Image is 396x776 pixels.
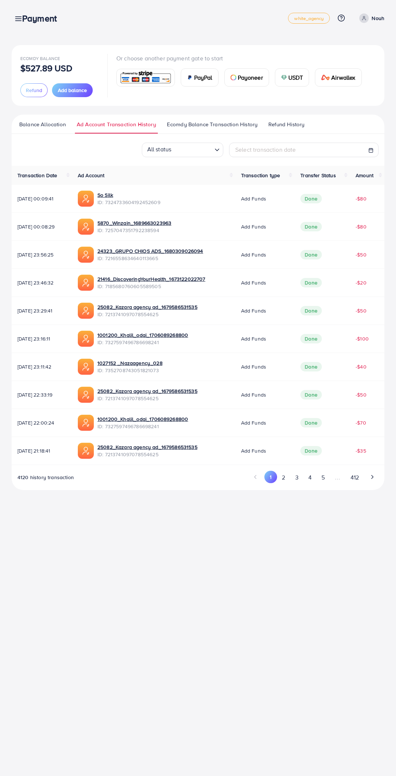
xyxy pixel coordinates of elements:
[300,172,336,179] span: Transfer Status
[231,75,236,80] img: card
[97,303,197,311] a: 25082_Kazara agency ad_1679586531535
[300,306,322,315] span: Done
[173,144,212,155] input: Search for option
[17,223,66,230] span: [DATE] 00:08:29
[167,120,257,128] span: Ecomdy Balance Transaction History
[17,419,66,426] span: [DATE] 22:00:24
[181,68,219,87] a: cardPayPal
[78,303,94,319] img: ic-ads-acc.e4c84228.svg
[275,68,309,87] a: cardUSDT
[345,471,364,484] button: Go to page 412
[97,423,188,430] span: ID: 7327597496786698241
[268,120,304,128] span: Refund History
[77,120,156,128] span: Ad Account Transaction History
[294,16,324,21] span: white_agency
[281,75,287,80] img: card
[97,395,197,402] span: ID: 7213741097078554625
[356,363,367,370] span: -$40
[303,471,316,484] button: Go to page 4
[331,73,355,82] span: Airwallex
[78,247,94,263] img: ic-ads-acc.e4c84228.svg
[78,191,94,207] img: ic-ads-acc.e4c84228.svg
[241,223,266,230] span: Add funds
[241,251,266,258] span: Add funds
[300,334,322,343] span: Done
[97,199,160,206] span: ID: 7324733604192452609
[97,191,160,199] a: So Silk
[194,73,212,82] span: PayPal
[97,219,171,227] a: 5870_Winzain_1689663023963
[17,172,57,179] span: Transaction Date
[97,275,205,283] a: 21416_DiscoveringYourHealth_1673122022707
[224,68,269,87] a: cardPayoneer
[78,331,94,347] img: ic-ads-acc.e4c84228.svg
[241,279,266,286] span: Add funds
[97,339,188,346] span: ID: 7327597496786698241
[290,471,303,484] button: Go to page 3
[97,283,205,290] span: ID: 7185680760605589505
[17,474,74,481] span: 4120 history transaction
[316,471,329,484] button: Go to page 5
[97,311,197,318] span: ID: 7213741097078554625
[97,227,171,234] span: ID: 7257047351792238594
[78,387,94,403] img: ic-ads-acc.e4c84228.svg
[321,75,330,80] img: card
[78,275,94,291] img: ic-ads-acc.e4c84228.svg
[78,415,94,431] img: ic-ads-acc.e4c84228.svg
[356,279,367,286] span: -$20
[241,195,266,202] span: Add funds
[146,143,173,155] span: All status
[235,146,296,154] span: Select transaction date
[366,471,379,483] button: Go to next page
[241,172,280,179] span: Transaction type
[97,255,203,262] span: ID: 7216558634640113665
[288,13,330,24] a: white_agency
[356,391,367,398] span: -$50
[187,75,193,80] img: card
[26,87,42,94] span: Refund
[17,307,66,314] span: [DATE] 23:29:41
[241,335,266,342] span: Add funds
[119,70,172,85] img: card
[300,446,322,455] span: Done
[300,418,322,427] span: Done
[300,194,322,203] span: Done
[300,362,322,371] span: Done
[356,307,367,314] span: -$50
[238,73,263,82] span: Payoneer
[97,359,163,367] a: 1027152 _Nazaagency_028
[372,14,384,23] p: Nouh
[17,363,66,370] span: [DATE] 23:11:42
[264,471,277,483] button: Go to page 1
[17,447,66,454] span: [DATE] 21:18:41
[17,335,66,342] span: [DATE] 23:16:11
[17,391,66,398] span: [DATE] 22:33:19
[22,13,63,24] h3: Payment
[52,83,93,97] button: Add balance
[356,195,367,202] span: -$80
[20,83,48,97] button: Refund
[356,172,373,179] span: Amount
[116,54,368,63] p: Or choose another payment gate to start
[241,447,266,454] span: Add funds
[249,471,379,484] ul: Pagination
[356,335,369,342] span: -$100
[300,390,322,399] span: Done
[356,419,366,426] span: -$70
[356,223,367,230] span: -$80
[241,307,266,314] span: Add funds
[17,251,66,258] span: [DATE] 23:56:25
[20,55,60,61] span: Ecomdy Balance
[17,279,66,286] span: [DATE] 23:46:32
[78,219,94,235] img: ic-ads-acc.e4c84228.svg
[241,391,266,398] span: Add funds
[78,359,94,375] img: ic-ads-acc.e4c84228.svg
[241,363,266,370] span: Add funds
[20,64,72,72] p: $527.89 USD
[97,415,188,423] a: 1001200_Khalil_odai_1706089268800
[315,68,361,87] a: cardAirwallex
[58,87,87,94] span: Add balance
[300,250,322,259] span: Done
[97,367,163,374] span: ID: 7352708743051821073
[78,443,94,459] img: ic-ads-acc.e4c84228.svg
